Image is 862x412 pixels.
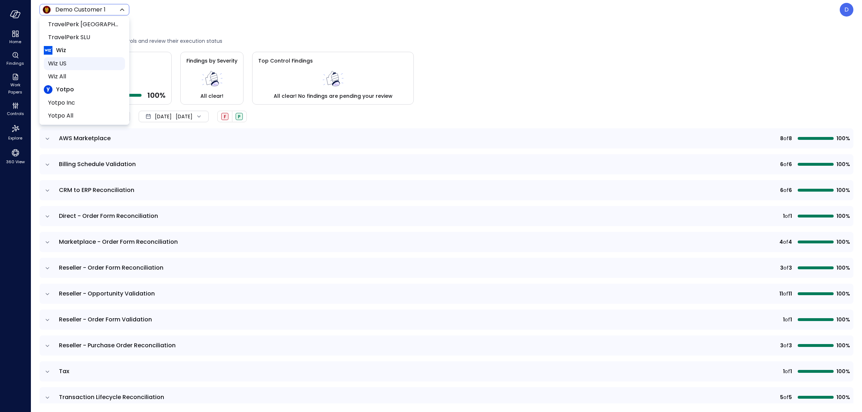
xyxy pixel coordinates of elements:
li: TravelPerk SLU [44,31,125,44]
li: Yotpo All [44,109,125,122]
span: Yotpo Inc [48,99,119,107]
span: Wiz [56,46,66,55]
li: Yotpo Inc [44,96,125,109]
li: Wiz All [44,70,125,83]
span: Yotpo [56,85,74,94]
span: Wiz US [48,59,119,68]
span: Wiz All [48,72,119,81]
span: TravelPerk [GEOGRAPHIC_DATA] [48,20,119,29]
img: Wiz [44,46,52,55]
span: Yotpo All [48,111,119,120]
li: TravelPerk UK [44,18,125,31]
li: Wiz US [44,57,125,70]
span: TravelPerk SLU [48,33,119,42]
img: Yotpo [44,85,52,94]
